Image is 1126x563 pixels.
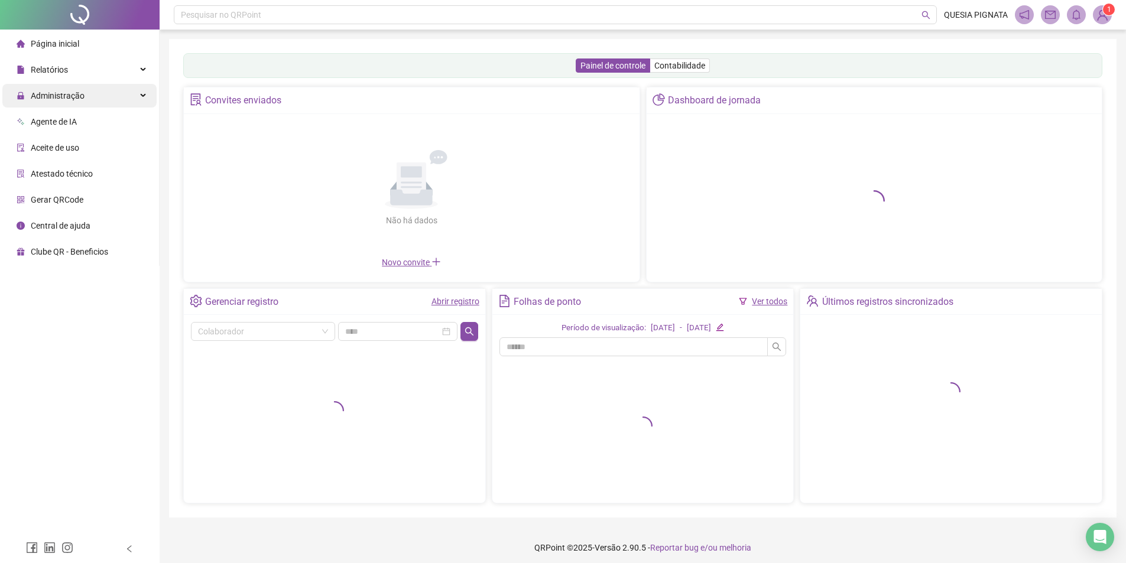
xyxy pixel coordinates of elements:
span: edit [716,323,723,331]
span: Página inicial [31,39,79,48]
span: file-text [498,295,511,307]
span: pie-chart [653,93,665,106]
a: Abrir registro [431,297,479,306]
span: loading [634,416,653,435]
span: Novo convite [382,258,441,267]
span: loading [942,382,960,401]
span: loading [325,401,344,420]
span: instagram [61,542,73,554]
span: Atestado técnico [31,169,93,178]
span: home [17,40,25,48]
span: loading [864,190,885,211]
span: solution [190,93,202,106]
span: Contabilidade [654,61,705,70]
span: filter [739,297,747,305]
span: left [125,545,134,553]
img: 85188 [1093,6,1111,24]
span: team [806,295,819,307]
span: Reportar bug e/ou melhoria [650,543,751,552]
span: gift [17,248,25,256]
span: Agente de IA [31,117,77,126]
div: Período de visualização: [562,322,646,334]
div: - [680,322,682,334]
span: qrcode [17,196,25,204]
sup: Atualize o seu contato no menu Meus Dados [1103,4,1115,15]
span: solution [17,170,25,178]
a: Ver todos [752,297,787,306]
span: Versão [595,543,621,552]
span: Central de ajuda [31,221,90,230]
span: info-circle [17,222,25,230]
span: Relatórios [31,65,68,74]
span: 1 [1107,5,1111,14]
span: search [772,342,781,352]
div: Gerenciar registro [205,292,278,312]
span: linkedin [44,542,56,554]
div: [DATE] [651,322,675,334]
span: Gerar QRCode [31,195,83,204]
span: search [465,327,474,336]
span: bell [1071,9,1082,20]
span: audit [17,144,25,152]
span: facebook [26,542,38,554]
span: file [17,66,25,74]
div: Open Intercom Messenger [1086,523,1114,551]
span: QUESIA PIGNATA [944,8,1008,21]
div: [DATE] [687,322,711,334]
span: plus [431,257,441,266]
div: Últimos registros sincronizados [822,292,953,312]
span: setting [190,295,202,307]
div: Folhas de ponto [514,292,581,312]
div: Dashboard de jornada [668,90,761,110]
span: notification [1019,9,1030,20]
div: Convites enviados [205,90,281,110]
span: Painel de controle [580,61,645,70]
span: Administração [31,91,85,100]
div: Não há dados [357,214,466,227]
span: Clube QR - Beneficios [31,247,108,256]
span: mail [1045,9,1056,20]
span: Aceite de uso [31,143,79,152]
span: lock [17,92,25,100]
span: search [921,11,930,19]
